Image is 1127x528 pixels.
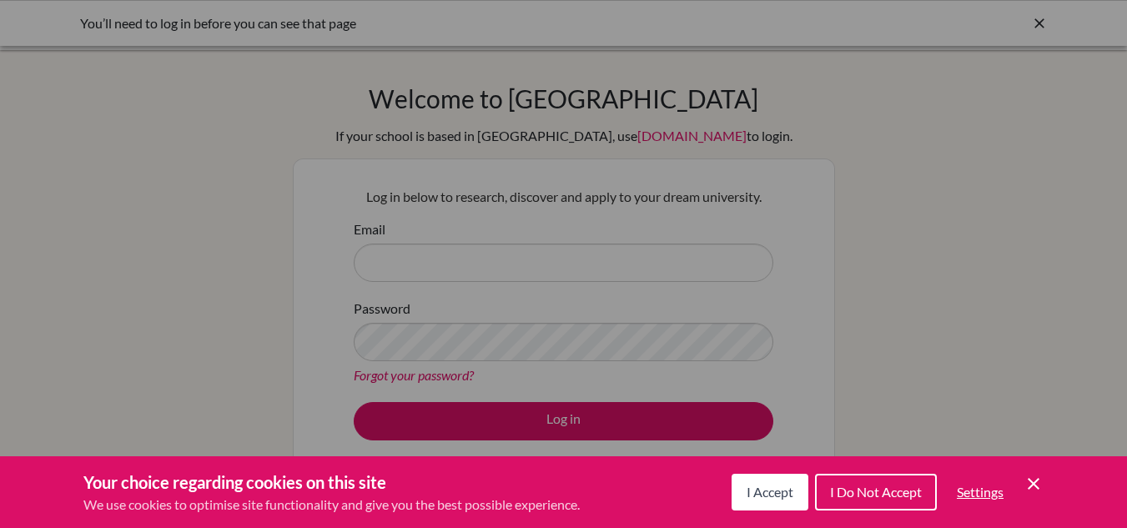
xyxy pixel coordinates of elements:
[830,484,922,500] span: I Do Not Accept
[83,495,580,515] p: We use cookies to optimise site functionality and give you the best possible experience.
[815,474,937,510] button: I Do Not Accept
[83,470,580,495] h3: Your choice regarding cookies on this site
[957,484,1004,500] span: Settings
[732,474,808,510] button: I Accept
[1024,474,1044,494] button: Save and close
[747,484,793,500] span: I Accept
[943,475,1017,509] button: Settings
